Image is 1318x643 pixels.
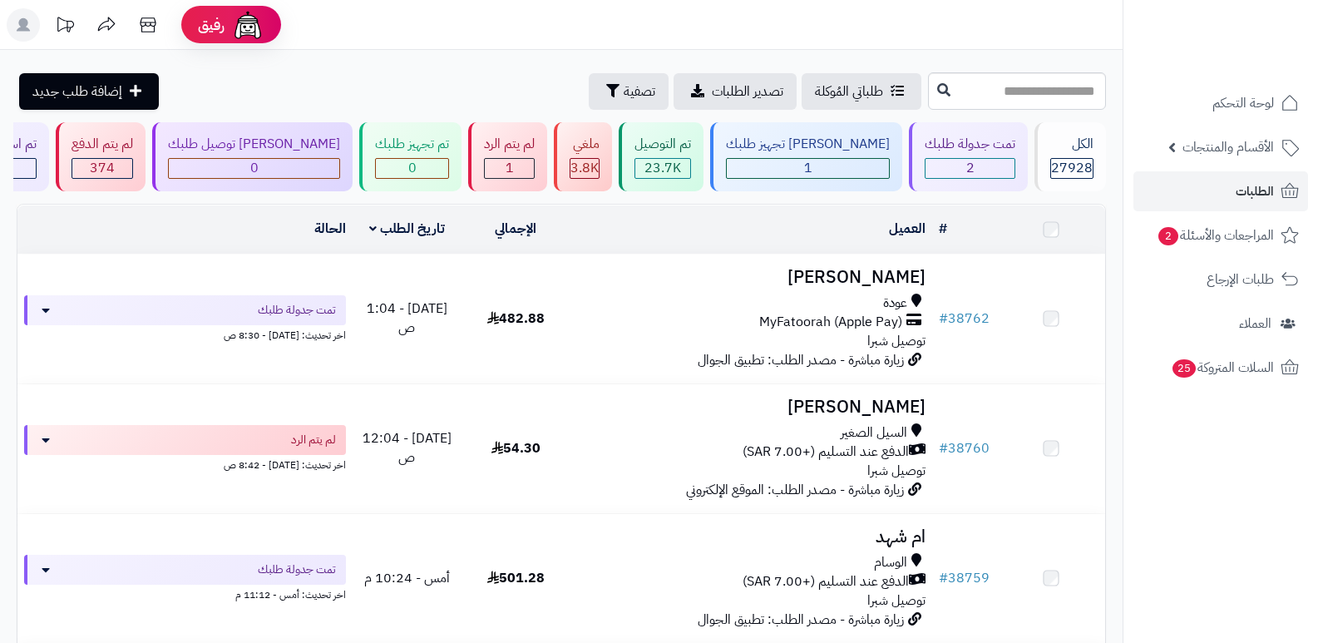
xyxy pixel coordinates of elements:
button: تصفية [589,73,669,110]
a: تم تجهيز طلبك 0 [356,122,465,191]
div: لم يتم الرد [484,135,535,154]
a: العميل [889,219,926,239]
span: 482.88 [487,309,545,329]
span: الطلبات [1236,180,1274,203]
a: تاريخ الطلب [369,219,445,239]
div: 1 [485,159,534,178]
a: إضافة طلب جديد [19,73,159,110]
span: 3.8K [570,158,599,178]
a: # [939,219,947,239]
span: 0 [250,158,259,178]
span: العملاء [1239,312,1271,335]
div: تم التوصيل [634,135,691,154]
a: تصدير الطلبات [674,73,797,110]
span: 25 [1172,359,1196,378]
span: أمس - 10:24 م [364,568,450,588]
a: لم يتم الدفع 374 [52,122,149,191]
span: زيارة مباشرة - مصدر الطلب: الموقع الإلكتروني [686,480,904,500]
div: 2 [926,159,1014,178]
a: #38760 [939,438,990,458]
span: رفيق [198,15,225,35]
a: طلباتي المُوكلة [802,73,921,110]
a: تمت جدولة طلبك 2 [906,122,1031,191]
span: المراجعات والأسئلة [1157,224,1274,247]
span: توصيل شبرا [867,331,926,351]
span: الدفع عند التسليم (+7.00 SAR) [743,572,909,591]
img: ai-face.png [231,8,264,42]
span: تصدير الطلبات [712,82,783,101]
div: 374 [72,159,132,178]
span: طلبات الإرجاع [1207,268,1274,291]
span: 501.28 [487,568,545,588]
span: [DATE] - 12:04 ص [363,428,452,467]
span: لوحة التحكم [1212,92,1274,115]
div: تمت جدولة طلبك [925,135,1015,154]
a: لم يتم الرد 1 [465,122,550,191]
span: 23.7K [644,158,681,178]
div: الكل [1050,135,1093,154]
a: #38762 [939,309,990,329]
span: # [939,568,948,588]
span: 2 [1158,227,1178,245]
span: 54.30 [491,438,541,458]
div: [PERSON_NAME] تجهيز طلبك [726,135,890,154]
a: الحالة [314,219,346,239]
a: الطلبات [1133,171,1308,211]
span: تصفية [624,82,655,101]
div: لم يتم الدفع [72,135,133,154]
a: لوحة التحكم [1133,83,1308,123]
span: MyFatoorah (Apple Pay) [759,313,902,332]
div: 23701 [635,159,690,178]
span: الوسام [874,553,907,572]
div: اخر تحديث: [DATE] - 8:42 ص [24,455,346,472]
span: تمت جدولة طلبك [258,561,336,578]
div: اخر تحديث: أمس - 11:12 م [24,585,346,602]
span: 2 [966,158,975,178]
div: اخر تحديث: [DATE] - 8:30 ص [24,325,346,343]
span: توصيل شبرا [867,591,926,611]
a: الكل27928 [1031,122,1109,191]
span: 374 [90,158,115,178]
span: # [939,438,948,458]
span: [DATE] - 1:04 ص [367,299,447,338]
h3: [PERSON_NAME] [577,398,926,417]
a: [PERSON_NAME] تجهيز طلبك 1 [707,122,906,191]
div: تم تجهيز طلبك [375,135,449,154]
div: [PERSON_NAME] توصيل طلبك [168,135,340,154]
a: المراجعات والأسئلة2 [1133,215,1308,255]
span: # [939,309,948,329]
a: تحديثات المنصة [44,8,86,46]
div: ملغي [570,135,600,154]
a: ملغي 3.8K [550,122,615,191]
a: الإجمالي [495,219,536,239]
a: السلات المتروكة25 [1133,348,1308,388]
div: 0 [376,159,448,178]
h3: [PERSON_NAME] [577,268,926,287]
div: 1 [727,159,889,178]
span: 1 [506,158,514,178]
span: زيارة مباشرة - مصدر الطلب: تطبيق الجوال [698,350,904,370]
a: [PERSON_NAME] توصيل طلبك 0 [149,122,356,191]
h3: ام شهد [577,527,926,547]
span: تمت جدولة طلبك [258,302,336,319]
span: إضافة طلب جديد [32,82,122,101]
a: تم التوصيل 23.7K [615,122,707,191]
div: 3849 [570,159,599,178]
span: 1 [804,158,812,178]
a: العملاء [1133,304,1308,344]
span: عودة [883,294,907,313]
span: طلباتي المُوكلة [815,82,883,101]
a: طلبات الإرجاع [1133,260,1308,299]
span: 0 [408,158,417,178]
div: 0 [169,159,339,178]
span: 27928 [1051,158,1093,178]
span: لم يتم الرد [291,432,336,448]
span: توصيل شبرا [867,461,926,481]
span: زيارة مباشرة - مصدر الطلب: تطبيق الجوال [698,610,904,630]
span: الأقسام والمنتجات [1182,136,1274,159]
span: الدفع عند التسليم (+7.00 SAR) [743,443,909,462]
span: السلات المتروكة [1171,356,1274,379]
span: السيل الصغير [841,423,907,443]
a: #38759 [939,568,990,588]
